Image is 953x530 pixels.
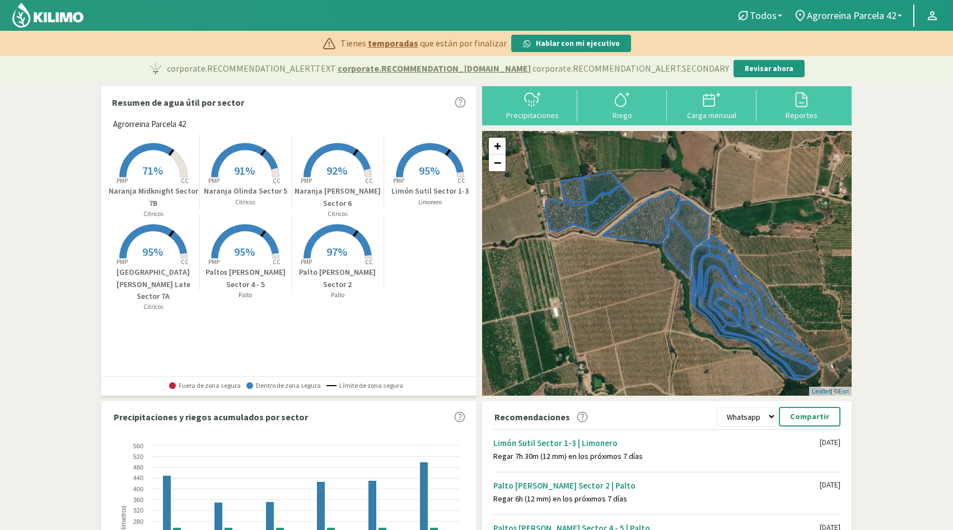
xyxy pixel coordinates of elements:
[536,38,620,49] p: Hablar con mi ejecutivo
[419,163,440,177] span: 95%
[114,410,308,424] p: Precipitaciones y riegos acumulados por sector
[133,507,143,514] text: 320
[292,290,384,300] p: Palto
[807,10,896,21] span: Agrorreina Parcela 42
[489,138,506,154] a: Zoom in
[200,185,292,197] p: Naranja Olinda Sector 5
[494,410,570,424] p: Recomendaciones
[368,36,418,50] span: temporadas
[208,258,219,266] tspan: PMP
[108,266,199,302] p: [GEOGRAPHIC_DATA][PERSON_NAME] Late Sector 7A
[116,258,128,266] tspan: PMP
[581,111,664,119] div: Riego
[133,443,143,449] text: 560
[493,494,820,504] div: Regar 6h (12 mm) en los próximos 7 días
[200,266,292,290] p: Paltos [PERSON_NAME] Sector 4 - 5
[820,480,840,490] div: [DATE]
[234,245,255,259] span: 95%
[301,177,312,185] tspan: PMP
[208,177,219,185] tspan: PMP
[493,480,820,491] div: Palto [PERSON_NAME] Sector 2 | Palto
[181,177,189,185] tspan: CC
[488,90,577,120] button: Precipitaciones
[779,407,840,426] button: Compartir
[273,177,281,185] tspan: CC
[745,63,793,74] p: Revisar ahora
[113,118,186,131] span: Agrorreina Parcela 42
[365,177,373,185] tspan: CC
[457,177,465,185] tspan: CC
[112,96,244,109] p: Resumen de agua útil por sector
[809,387,852,396] div: | ©
[393,177,404,185] tspan: PMP
[489,154,506,171] a: Zoom out
[667,90,756,120] button: Carga mensual
[532,62,729,75] span: corporate.RECOMMENDATION_ALERT.SECONDARY
[756,90,846,120] button: Reportes
[108,185,199,209] p: Naranja Midknight Sector 7B
[133,518,143,525] text: 280
[493,438,820,448] div: Limón Sutil Sector 1-3 | Limonero
[760,111,843,119] div: Reportes
[491,111,574,119] div: Precipitaciones
[11,2,85,29] img: Kilimo
[493,452,820,461] div: Regar 7h 30m (12 mm) en los próximos 7 días
[200,198,292,207] p: Citricos
[734,60,805,78] button: Revisar ahora
[340,36,507,50] p: Tienes
[234,163,255,177] span: 91%
[292,209,384,219] p: Citricos
[326,382,403,390] span: Límite de zona segura
[326,245,347,259] span: 97%
[577,90,667,120] button: Riego
[133,496,143,503] text: 360
[384,198,476,207] p: Limonero
[292,185,384,209] p: Naranja [PERSON_NAME] Sector 6
[108,302,199,312] p: Citricos
[838,388,849,395] a: Esri
[133,475,143,481] text: 440
[820,438,840,447] div: [DATE]
[116,177,128,185] tspan: PMP
[169,382,241,390] span: Fuera de zona segura
[338,62,531,75] span: corporate.RECOMMENDATION_[DOMAIN_NAME]
[181,258,189,266] tspan: CC
[273,258,281,266] tspan: CC
[133,464,143,471] text: 480
[142,245,163,259] span: 95%
[133,486,143,493] text: 400
[326,163,347,177] span: 92%
[142,163,163,177] span: 71%
[384,185,476,197] p: Limón Sutil Sector 1-3
[790,410,829,423] p: Compartir
[200,290,292,300] p: Palto
[292,266,384,290] p: Palto [PERSON_NAME] Sector 2
[133,453,143,460] text: 520
[167,62,729,75] p: corporate.RECOMMENDATION_ALERT.TEXT
[108,209,199,219] p: Citricos
[420,36,507,50] span: que están por finalizar
[812,388,830,395] a: Leaflet
[750,10,777,21] span: Todos
[246,382,321,390] span: Dentro de zona segura
[511,35,631,53] button: Hablar con mi ejecutivo
[301,258,312,266] tspan: PMP
[670,111,753,119] div: Carga mensual
[365,258,373,266] tspan: CC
